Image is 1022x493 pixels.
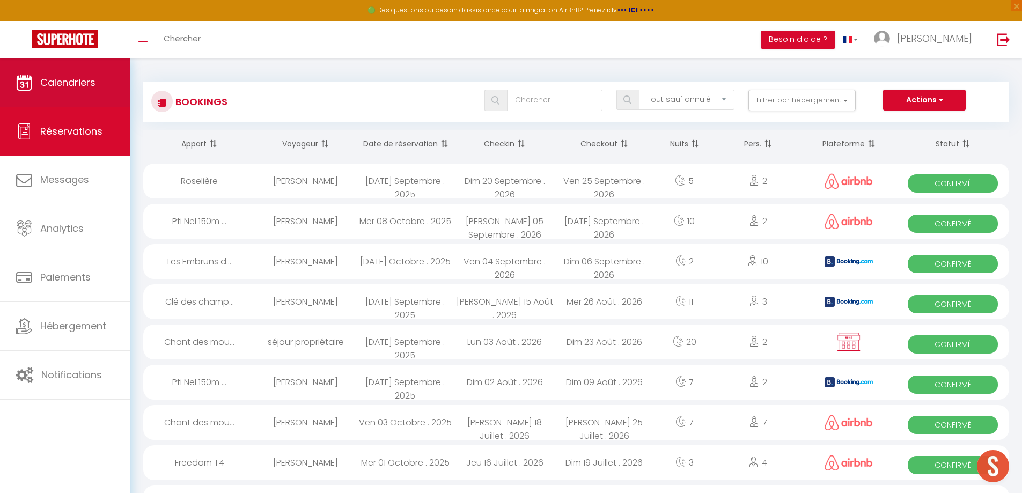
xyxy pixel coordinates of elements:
[748,90,856,111] button: Filtrer par hébergement
[617,5,655,14] a: >>> ICI <<<<
[997,33,1010,46] img: logout
[40,173,89,186] span: Messages
[897,32,972,45] span: [PERSON_NAME]
[715,130,801,158] th: Sort by people
[874,31,890,47] img: ...
[32,30,98,48] img: Super Booking
[40,319,106,333] span: Hébergement
[40,76,95,89] span: Calendriers
[761,31,835,49] button: Besoin d'aide ?
[355,130,455,158] th: Sort by booking date
[143,130,256,158] th: Sort by rentals
[156,21,209,58] a: Chercher
[164,33,201,44] span: Chercher
[507,90,602,111] input: Chercher
[896,130,1009,158] th: Sort by status
[256,130,356,158] th: Sort by guest
[41,368,102,381] span: Notifications
[40,124,102,138] span: Réservations
[883,90,966,111] button: Actions
[173,90,227,114] h3: Bookings
[802,130,897,158] th: Sort by channel
[654,130,715,158] th: Sort by nights
[977,450,1009,482] div: Ouvrir le chat
[455,130,555,158] th: Sort by checkin
[40,270,91,284] span: Paiements
[866,21,986,58] a: ... [PERSON_NAME]
[40,222,84,235] span: Analytics
[555,130,655,158] th: Sort by checkout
